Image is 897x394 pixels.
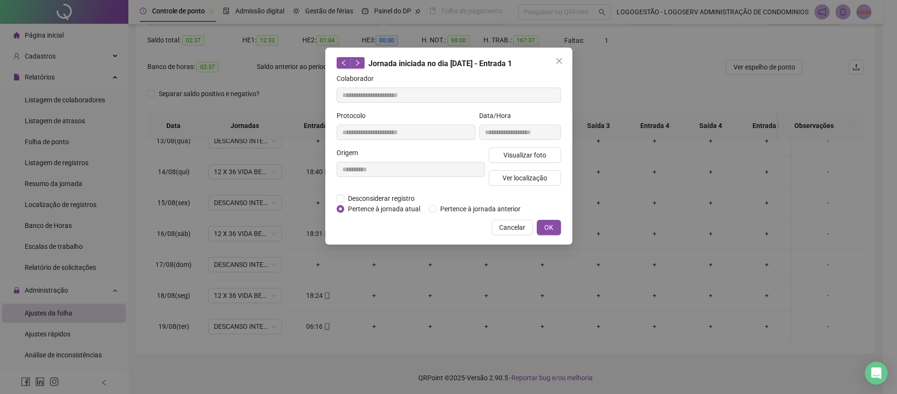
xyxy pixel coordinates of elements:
[337,73,380,84] label: Colaborador
[350,57,365,69] button: right
[503,150,546,160] span: Visualizar foto
[337,148,364,158] label: Origem
[479,110,517,121] label: Data/Hora
[337,110,372,121] label: Protocolo
[344,204,424,214] span: Pertence à jornada atual
[537,220,561,235] button: OK
[340,59,347,66] span: left
[502,173,547,183] span: Ver localização
[436,204,524,214] span: Pertence à jornada anterior
[492,220,533,235] button: Cancelar
[555,57,563,65] span: close
[551,53,567,69] button: Close
[489,170,561,186] button: Ver localização
[865,362,887,384] div: Open Intercom Messenger
[354,59,361,66] span: right
[489,148,561,163] button: Visualizar foto
[337,57,561,69] div: Jornada iniciada no dia [DATE] - Entrada 1
[337,57,351,69] button: left
[499,222,525,233] span: Cancelar
[544,222,553,233] span: OK
[344,193,418,204] span: Desconsiderar registro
